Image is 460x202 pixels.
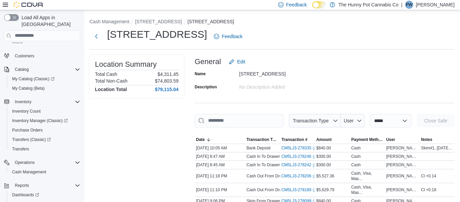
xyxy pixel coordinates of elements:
button: [STREET_ADDRESS] [135,19,182,24]
span: Transaction # [282,137,307,142]
a: Dashboards [7,190,83,200]
div: Peter Wight [405,1,413,9]
span: Transfers [9,145,80,153]
span: Inventory Count [9,107,80,115]
span: Payment Methods [351,137,384,142]
span: Cash Management [12,169,46,175]
a: CM5LJ3-278246External link [282,154,317,159]
span: Customers [15,53,34,59]
a: Inventory Count [9,107,43,115]
button: Notes [420,136,455,144]
div: [STREET_ADDRESS] [239,68,329,77]
span: Inventory Count [12,109,41,114]
a: Cash Management [9,168,49,176]
button: Close Safe [417,114,455,127]
span: [PERSON_NAME] [386,145,419,151]
span: Edit [237,58,245,65]
label: Description [195,84,217,90]
div: Cash, Visa, Mas... [351,171,384,181]
svg: External link [313,163,317,167]
p: $74,803.59 [155,78,178,84]
h1: [STREET_ADDRESS] [107,28,207,41]
span: Transfers (Classic) [12,137,51,142]
span: Cl +0.18 [421,187,436,193]
button: Reports [1,181,83,190]
svg: External link [313,155,317,159]
a: Inventory Manager (Classic) [9,117,70,125]
div: [DATE] 8:47 AM [195,152,245,161]
div: Cash [351,154,361,159]
span: Inventory Manager (Classic) [12,118,68,123]
button: Customers [1,51,83,60]
span: Amount [316,137,331,142]
input: This is a search bar. As you type, the results lower in the page will automatically filter. [195,114,284,127]
span: Operations [12,158,80,167]
span: Notes [421,137,432,142]
a: Inventory Manager (Classic) [7,116,83,125]
span: Dashboards [9,191,80,199]
a: CM5LJ3-278189External link [282,187,317,193]
div: [DATE] 11:10 PM [195,186,245,194]
button: Inventory Count [7,107,83,116]
span: $5,527.36 [316,173,334,179]
span: Cl +0.14 [421,173,436,179]
button: Purchase Orders [7,125,83,135]
button: Operations [1,158,83,167]
p: Cash In To Drawer (Drawer 1) [247,162,300,168]
div: No Description added [239,82,329,90]
h3: Location Summary [95,60,157,68]
a: Transfers (Classic) [7,135,83,144]
h6: Total Cash [95,71,117,77]
p: [PERSON_NAME] [416,1,455,9]
h6: Total Non-Cash [95,78,128,84]
div: [DATE] 10:05 AM [195,144,245,152]
span: My Catalog (Beta) [12,86,45,91]
a: CM5LJ3-278335External link [282,145,317,151]
span: [PERSON_NAME] [386,154,419,159]
span: $300.00 [316,162,331,168]
h4: Location Total [95,87,127,92]
div: Cash, Visa, Mas... [351,184,384,195]
button: Transaction Type [245,136,280,144]
span: [PERSON_NAME] [386,162,419,168]
span: Load All Apps in [GEOGRAPHIC_DATA] [19,14,80,28]
nav: An example of EuiBreadcrumbs [90,18,455,26]
button: Transaction # [280,136,315,144]
a: Transfers [9,145,32,153]
a: CM5LJ3-278206External link [282,173,317,179]
div: Cash [351,145,361,151]
span: My Catalog (Classic) [12,76,55,82]
div: [DATE] 8:45 AM [195,161,245,169]
span: Dashboards [12,192,39,198]
button: [STREET_ADDRESS] [188,19,234,24]
p: The Hunny Pot Cannabis Co [338,1,398,9]
span: $5,629.79 [316,187,334,193]
button: Amount [315,136,350,144]
button: User [341,114,365,127]
button: User [385,136,420,144]
button: Next [90,30,103,43]
button: Operations [12,158,37,167]
span: Feedback [286,1,307,8]
span: My Catalog (Beta) [9,84,80,92]
span: $300.00 [316,154,331,159]
span: My Catalog (Classic) [9,75,80,83]
span: [PERSON_NAME] [386,173,419,179]
p: Cash Out From Drawer (Drawer 2) [247,187,308,193]
a: Transfers (Classic) [9,136,54,144]
span: Inventory Manager (Classic) [9,117,80,125]
span: PW [406,1,412,9]
span: Date [196,137,205,142]
span: Transfers [12,146,29,152]
span: User [344,118,354,123]
button: Transaction Type [289,114,341,127]
a: Customers [12,52,37,60]
a: My Catalog (Classic) [9,75,57,83]
p: $4,311.45 [158,71,178,77]
span: User [386,137,395,142]
span: Transfers (Classic) [9,136,80,144]
button: Inventory [12,98,34,106]
span: Catalog [12,65,80,74]
svg: External link [313,174,317,178]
